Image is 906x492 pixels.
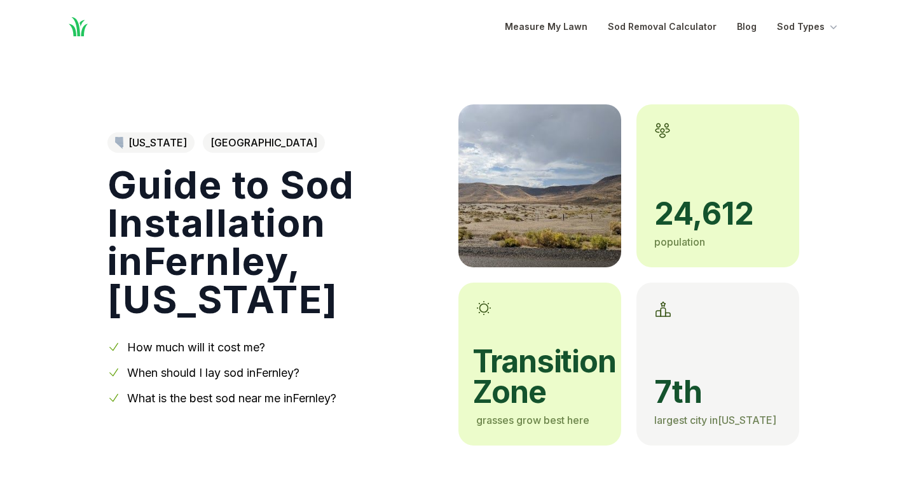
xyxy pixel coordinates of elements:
[654,199,781,229] span: 24,612
[107,132,195,153] a: [US_STATE]
[737,19,757,34] a: Blog
[127,391,336,405] a: What is the best sod near me inFernley?
[505,19,587,34] a: Measure My Lawn
[458,104,621,267] img: A picture of Fernley
[115,137,123,149] img: Nevada state outline
[472,346,603,407] span: transition zone
[476,414,589,426] span: grasses grow best here
[127,341,265,354] a: How much will it cost me?
[107,165,438,318] h1: Guide to Sod Installation in Fernley , [US_STATE]
[203,132,325,153] span: [GEOGRAPHIC_DATA]
[654,377,781,407] span: 7th
[654,414,776,426] span: largest city in [US_STATE]
[654,235,705,248] span: population
[777,19,840,34] button: Sod Types
[127,366,299,379] a: When should I lay sod inFernley?
[608,19,717,34] a: Sod Removal Calculator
